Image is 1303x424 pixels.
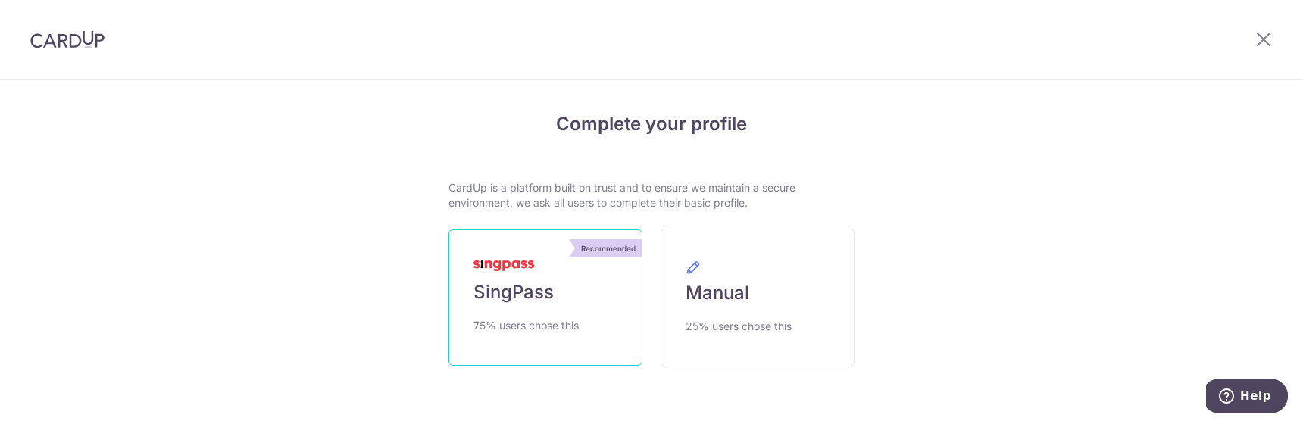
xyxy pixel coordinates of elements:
[686,281,749,305] span: Manual
[473,260,534,271] img: MyInfoLogo
[34,11,65,24] span: Help
[448,180,855,210] p: CardUp is a platform built on trust and to ensure we maintain a secure environment, we ask all us...
[448,229,642,366] a: Recommended SingPass 75% users chose this
[30,30,105,48] img: CardUp
[661,229,855,366] a: Manual 25% users chose this
[1206,379,1288,416] iframe: Opens a widget where you can find more information
[473,316,579,335] span: 75% users chose this
[686,317,792,335] span: 25% users chose this
[575,239,642,257] div: Recommended
[448,111,855,138] h4: Complete your profile
[473,280,554,304] span: SingPass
